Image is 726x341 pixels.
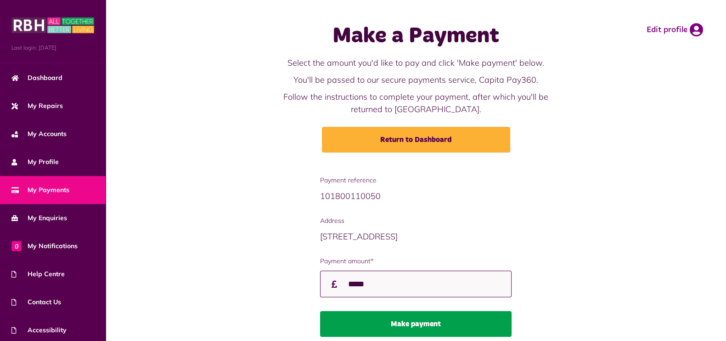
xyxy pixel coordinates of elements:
[11,241,22,251] span: 0
[320,231,398,242] span: [STREET_ADDRESS]
[11,73,62,83] span: Dashboard
[11,241,78,251] span: My Notifications
[320,216,512,226] span: Address
[11,16,94,34] img: MyRBH
[270,91,562,115] p: Follow the instructions to complete your payment, after which you'll be returned to [GEOGRAPHIC_D...
[320,256,512,266] label: Payment amount*
[320,176,512,185] span: Payment reference
[270,23,562,50] h1: Make a Payment
[320,311,512,337] button: Make payment
[11,129,67,139] span: My Accounts
[11,157,59,167] span: My Profile
[320,191,381,201] span: 101800110050
[11,325,67,335] span: Accessibility
[11,185,69,195] span: My Payments
[270,57,562,69] p: Select the amount you'd like to pay and click 'Make payment' below.
[322,127,510,153] a: Return to Dashboard
[11,44,94,52] span: Last login: [DATE]
[11,297,61,307] span: Contact Us
[270,74,562,86] p: You'll be passed to our secure payments service, Capita Pay360.
[11,101,63,111] span: My Repairs
[11,269,65,279] span: Help Centre
[647,23,703,37] a: Edit profile
[11,213,67,223] span: My Enquiries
